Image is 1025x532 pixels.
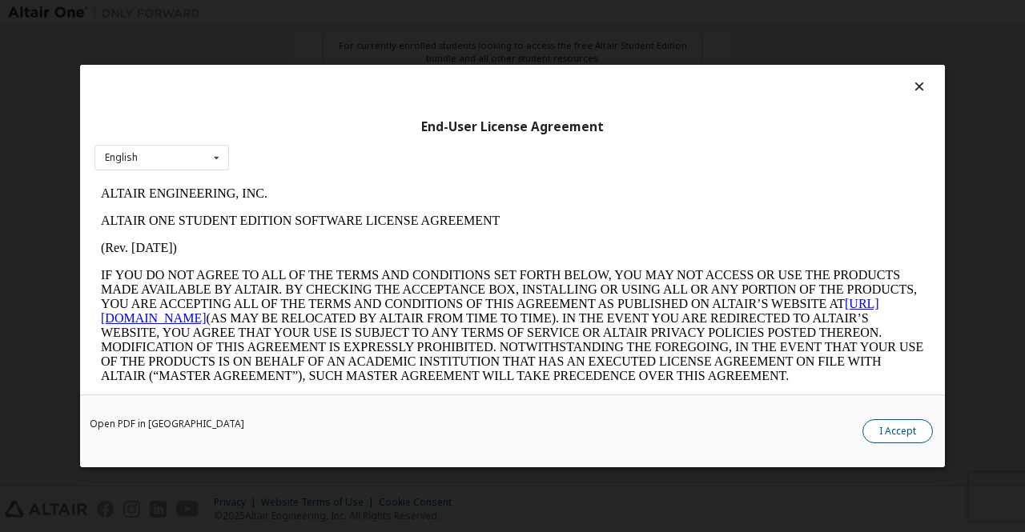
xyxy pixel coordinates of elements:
p: IF YOU DO NOT AGREE TO ALL OF THE TERMS AND CONDITIONS SET FORTH BELOW, YOU MAY NOT ACCESS OR USE... [6,88,830,203]
div: English [105,153,138,162]
div: End-User License Agreement [94,119,931,135]
p: This Altair One Student Edition Software License Agreement (“Agreement”) is between Altair Engine... [6,216,830,274]
p: ALTAIR ONE STUDENT EDITION SOFTWARE LICENSE AGREEMENT [6,34,830,48]
a: [URL][DOMAIN_NAME] [6,117,785,145]
p: (Rev. [DATE]) [6,61,830,75]
button: I Accept [862,419,933,443]
p: ALTAIR ENGINEERING, INC. [6,6,830,21]
a: Open PDF in [GEOGRAPHIC_DATA] [90,419,244,429]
